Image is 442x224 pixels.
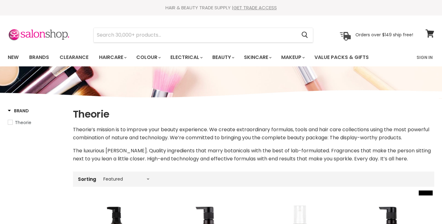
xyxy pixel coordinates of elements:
[73,147,431,162] span: The luxurious [PERSON_NAME]. Quality ingredients that marry botanicals with the best of lab-formu...
[277,51,309,64] a: Makeup
[239,51,275,64] a: Skincare
[94,28,296,42] input: Search
[55,51,93,64] a: Clearance
[132,51,165,64] a: Colour
[208,51,238,64] a: Beauty
[3,48,393,66] ul: Main menu
[15,119,31,126] span: Theorie
[8,119,65,126] a: Theorie
[355,32,413,38] p: Orders over $149 ship free!
[233,4,277,11] a: GET TRADE ACCESS
[411,195,436,218] iframe: Gorgias live chat messenger
[296,28,313,42] button: Search
[3,51,23,64] a: New
[94,51,130,64] a: Haircare
[73,108,434,121] h1: Theorie
[166,51,206,64] a: Electrical
[8,108,29,114] h3: Brand
[78,177,96,182] label: Sorting
[93,28,313,43] form: Product
[25,51,54,64] a: Brands
[73,126,429,141] span: Theorie’s mission is to improve your beauty experience. We create extraordinary formulas, tools a...
[310,51,373,64] a: Value Packs & Gifts
[413,51,436,64] a: Sign In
